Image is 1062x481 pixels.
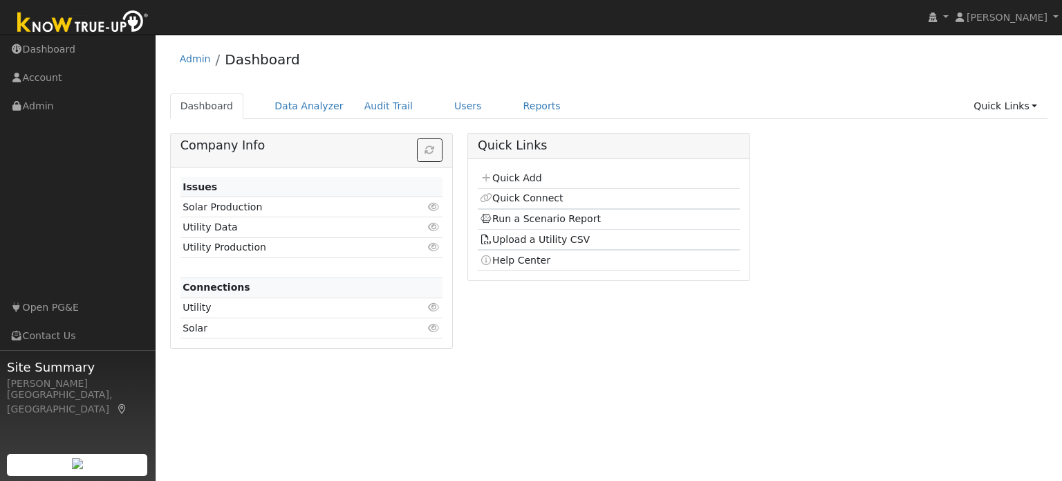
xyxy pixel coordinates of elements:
[478,138,740,153] h5: Quick Links
[428,323,440,333] i: Click to view
[180,217,400,237] td: Utility Data
[170,93,244,119] a: Dashboard
[7,376,148,391] div: [PERSON_NAME]
[116,403,129,415] a: Map
[428,222,440,232] i: Click to view
[428,242,440,252] i: Click to view
[7,358,148,376] span: Site Summary
[7,388,148,417] div: [GEOGRAPHIC_DATA], [GEOGRAPHIC_DATA]
[180,53,211,64] a: Admin
[967,12,1047,23] span: [PERSON_NAME]
[180,197,400,217] td: Solar Production
[225,51,300,68] a: Dashboard
[183,181,217,192] strong: Issues
[480,213,601,224] a: Run a Scenario Report
[963,93,1047,119] a: Quick Links
[428,302,440,312] i: Click to view
[513,93,571,119] a: Reports
[480,172,541,183] a: Quick Add
[480,255,550,266] a: Help Center
[180,237,400,257] td: Utility Production
[10,8,156,39] img: Know True-Up
[180,138,442,153] h5: Company Info
[480,234,590,245] a: Upload a Utility CSV
[444,93,492,119] a: Users
[480,192,563,203] a: Quick Connect
[183,282,250,293] strong: Connections
[72,458,83,469] img: retrieve
[264,93,354,119] a: Data Analyzer
[180,298,400,318] td: Utility
[428,202,440,212] i: Click to view
[180,318,400,338] td: Solar
[354,93,423,119] a: Audit Trail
